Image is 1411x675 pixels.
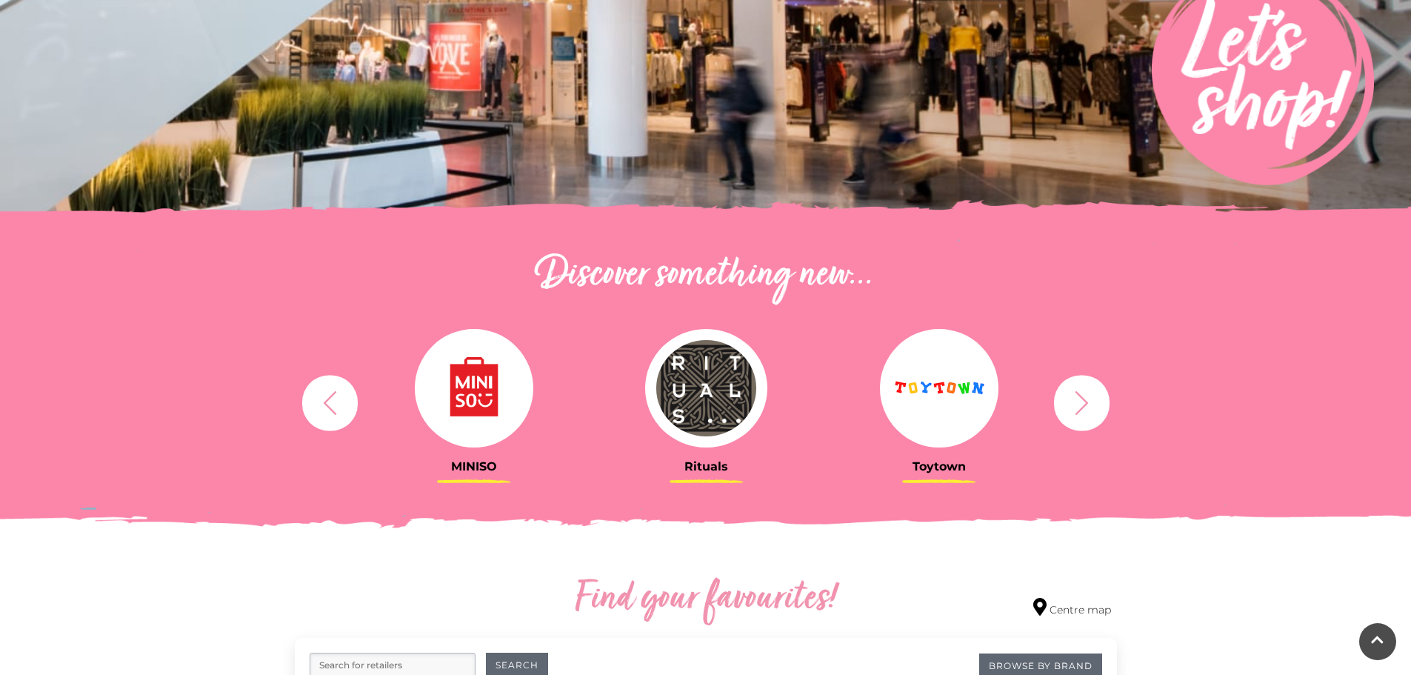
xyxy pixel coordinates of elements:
[601,459,812,473] h3: Rituals
[436,576,976,623] h2: Find your favourites!
[295,252,1117,299] h2: Discover something new...
[1033,598,1111,618] a: Centre map
[601,329,812,473] a: Rituals
[369,329,579,473] a: MINISO
[369,459,579,473] h3: MINISO
[834,459,1044,473] h3: Toytown
[834,329,1044,473] a: Toytown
